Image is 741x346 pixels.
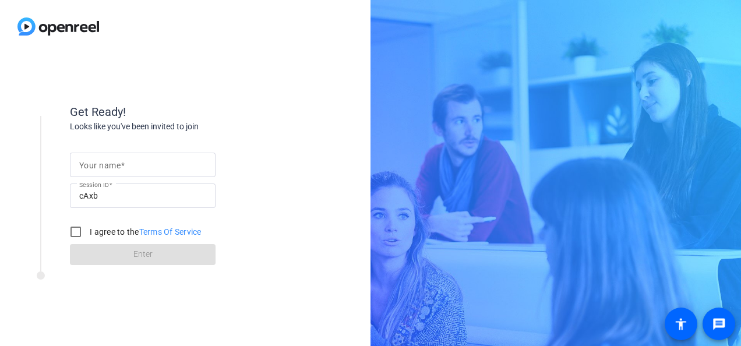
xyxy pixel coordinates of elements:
div: Looks like you've been invited to join [70,121,303,133]
mat-label: Your name [79,161,121,170]
mat-icon: accessibility [674,317,688,331]
mat-label: Session ID [79,181,109,188]
label: I agree to the [87,226,202,238]
div: Get Ready! [70,103,303,121]
mat-icon: message [712,317,726,331]
a: Terms Of Service [139,227,202,236]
